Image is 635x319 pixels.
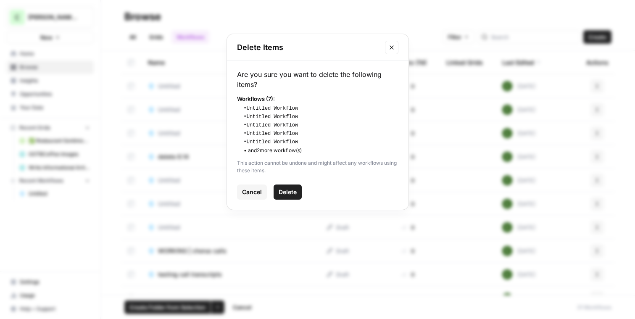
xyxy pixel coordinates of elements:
button: Cancel [237,185,267,200]
div: This action cannot be undone and might affect any workflows using these items. [237,159,398,174]
span: Delete [279,188,297,196]
li: • Untitled Workflow [244,130,398,137]
button: Delete [274,185,302,200]
h2: Delete Items [237,42,380,53]
div: Are you sure you want to delete the following items? [237,69,398,90]
li: • Untitled Workflow [244,121,398,129]
li: • Untitled Workflow [244,138,398,146]
li: • Untitled Workflow [244,105,398,112]
li: • Untitled Workflow [244,113,398,121]
button: Close modal [385,41,398,54]
span: Cancel [242,188,262,196]
li: • and 2 more workflow(s) [244,147,398,154]
div: Workflows ( 7 ): [237,95,398,103]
